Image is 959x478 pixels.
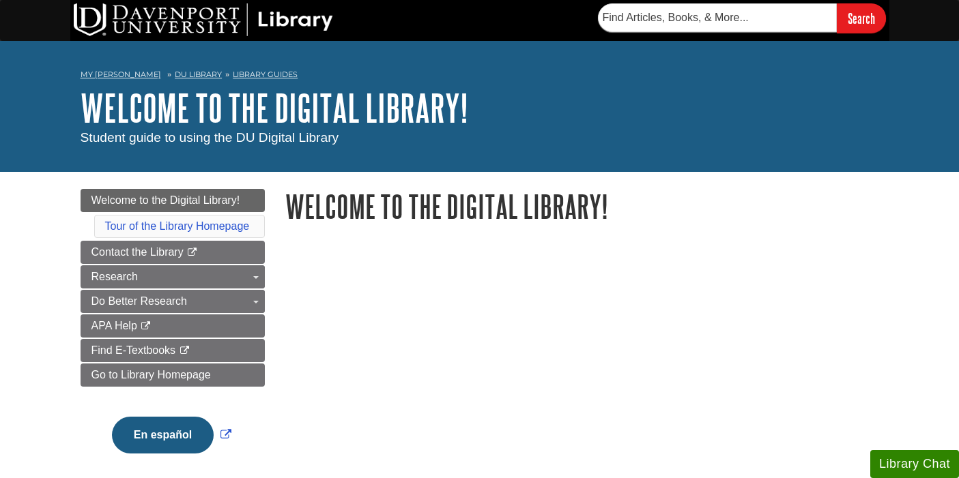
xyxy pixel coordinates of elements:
div: Guide Page Menu [81,189,265,477]
span: Student guide to using the DU Digital Library [81,130,339,145]
i: This link opens in a new window [179,346,190,355]
a: Welcome to the Digital Library! [81,189,265,212]
i: This link opens in a new window [186,248,198,257]
input: Find Articles, Books, & More... [598,3,837,32]
button: Library Chat [870,450,959,478]
span: Contact the Library [91,246,184,258]
a: Go to Library Homepage [81,363,265,387]
a: Do Better Research [81,290,265,313]
a: My [PERSON_NAME] [81,69,161,80]
a: DU Library [175,70,222,79]
form: Searches DU Library's articles, books, and more [598,3,886,33]
span: Welcome to the Digital Library! [91,194,240,206]
a: Research [81,265,265,288]
h1: Welcome to the Digital Library! [285,189,879,224]
span: APA Help [91,320,137,331]
a: Welcome to the Digital Library! [81,87,468,129]
a: Library Guides [233,70,298,79]
a: Link opens in new window [109,429,235,440]
img: DU Library [74,3,333,36]
a: APA Help [81,314,265,338]
span: Go to Library Homepage [91,369,211,380]
a: Find E-Textbooks [81,339,265,362]
span: Do Better Research [91,295,188,307]
nav: breadcrumb [81,65,879,87]
input: Search [837,3,886,33]
a: Tour of the Library Homepage [105,220,250,232]
i: This link opens in a new window [140,322,152,331]
span: Research [91,271,138,282]
button: En español [112,417,214,453]
a: Contact the Library [81,241,265,264]
span: Find E-Textbooks [91,344,176,356]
